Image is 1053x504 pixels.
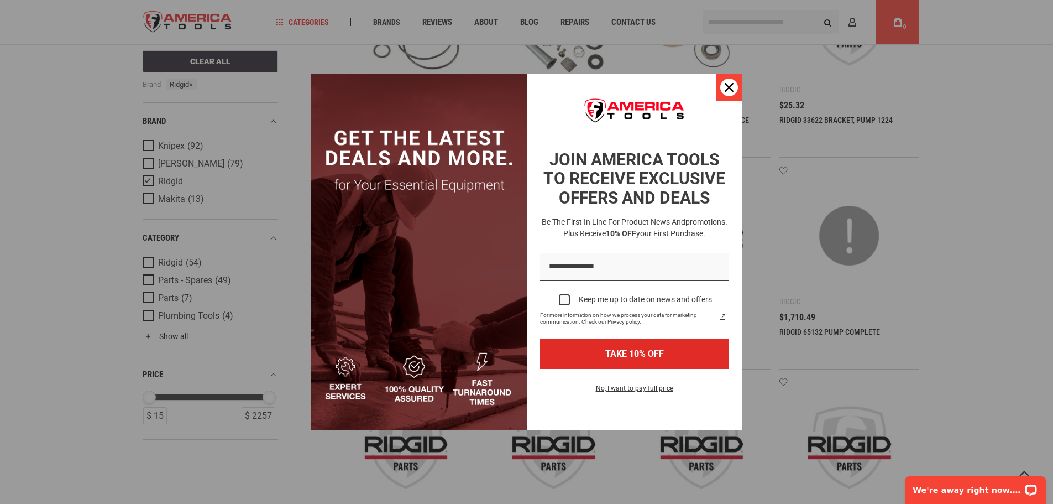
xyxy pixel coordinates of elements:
button: TAKE 10% OFF [540,339,729,369]
input: Email field [540,253,729,281]
strong: JOIN AMERICA TOOLS TO RECEIVE EXCLUSIVE OFFERS AND DEALS [543,150,725,207]
button: Close [716,74,742,101]
iframe: LiveChat chat widget [898,469,1053,504]
button: No, I want to pay full price [587,382,682,401]
a: Read our Privacy Policy [716,310,729,324]
div: Keep me up to date on news and offers [579,295,712,304]
svg: link icon [716,310,729,324]
strong: 10% OFF [606,229,636,238]
span: For more information on how we process your data for marketing communication. Check our Privacy p... [540,312,716,325]
svg: close icon [725,83,734,92]
h3: Be the first in line for product news and [538,216,731,240]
